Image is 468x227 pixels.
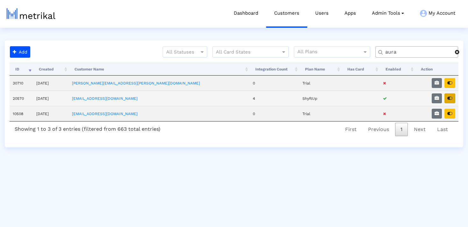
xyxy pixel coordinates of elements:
td: 10508 [10,106,33,121]
a: 1 [395,123,408,136]
a: [EMAIL_ADDRESS][DOMAIN_NAME] [72,112,138,116]
th: Enabled: activate to sort column ascending [380,63,415,76]
td: [DATE] [33,91,69,106]
td: 20570 [10,91,33,106]
td: 4 [250,91,299,106]
td: 0 [250,76,299,91]
img: metrical-logo-light.png [7,8,55,19]
td: Trial [299,106,342,121]
input: All Plans [297,48,363,56]
td: 0 [250,106,299,121]
div: Showing 1 to 3 of 3 entries (filtered from 663 total entries) [10,121,166,135]
td: ShyftUp [299,91,342,106]
a: Last [432,123,453,136]
a: First [340,123,362,136]
a: Previous [363,123,394,136]
img: my-account-menu-icon.png [420,10,427,17]
a: [PERSON_NAME][EMAIL_ADDRESS][PERSON_NAME][DOMAIN_NAME] [72,81,200,85]
th: ID: activate to sort column ascending [10,63,33,76]
td: Trial [299,76,342,91]
td: [DATE] [33,106,69,121]
td: 30710 [10,76,33,91]
input: All Card States [216,48,274,56]
th: Customer Name: activate to sort column ascending [69,63,250,76]
input: Customer Name [381,49,455,55]
th: Integration Count: activate to sort column ascending [250,63,299,76]
td: [DATE] [33,76,69,91]
th: Created: activate to sort column ascending [33,63,69,76]
th: Action [415,63,458,76]
th: Plan Name: activate to sort column ascending [299,63,342,76]
th: Has Card: activate to sort column ascending [342,63,380,76]
a: [EMAIL_ADDRESS][DOMAIN_NAME] [72,96,138,101]
a: Next [408,123,431,136]
button: Add [10,46,30,58]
